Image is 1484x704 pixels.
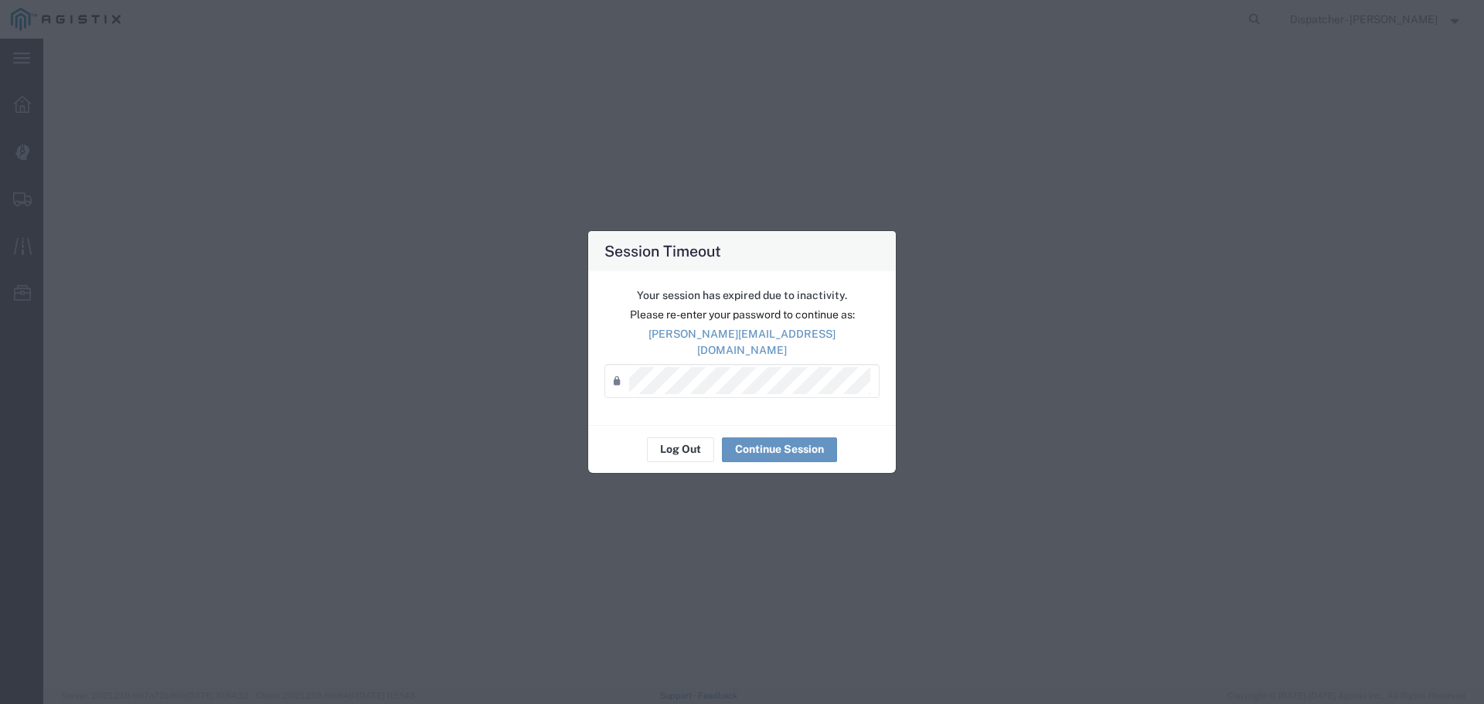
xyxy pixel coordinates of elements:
[604,240,721,262] h4: Session Timeout
[722,437,837,462] button: Continue Session
[604,307,880,323] p: Please re-enter your password to continue as:
[604,326,880,359] p: [PERSON_NAME][EMAIL_ADDRESS][DOMAIN_NAME]
[647,437,714,462] button: Log Out
[604,287,880,304] p: Your session has expired due to inactivity.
